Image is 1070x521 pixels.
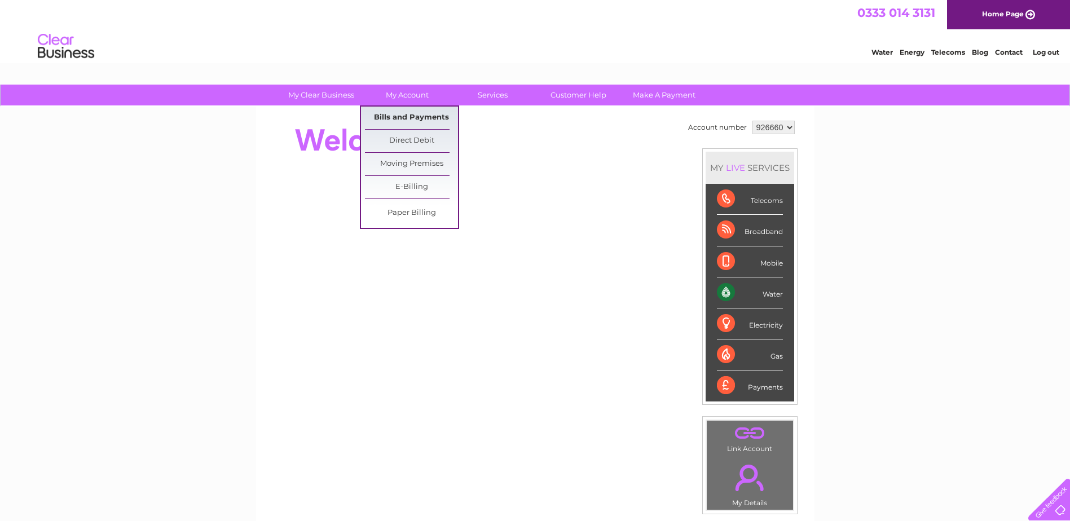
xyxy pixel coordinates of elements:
[710,458,790,497] a: .
[931,48,965,56] a: Telecoms
[717,246,783,277] div: Mobile
[365,202,458,224] a: Paper Billing
[871,48,893,56] a: Water
[360,85,453,105] a: My Account
[717,308,783,339] div: Electricity
[365,153,458,175] a: Moving Premises
[618,85,711,105] a: Make A Payment
[706,420,794,456] td: Link Account
[269,6,802,55] div: Clear Business is a trading name of Verastar Limited (registered in [GEOGRAPHIC_DATA] No. 3667643...
[717,215,783,246] div: Broadband
[857,6,935,20] a: 0333 014 3131
[717,277,783,308] div: Water
[685,118,750,137] td: Account number
[365,107,458,129] a: Bills and Payments
[724,162,747,173] div: LIVE
[995,48,1023,56] a: Contact
[706,152,794,184] div: MY SERVICES
[275,85,368,105] a: My Clear Business
[532,85,625,105] a: Customer Help
[365,176,458,198] a: E-Billing
[365,130,458,152] a: Direct Debit
[37,29,95,64] img: logo.png
[900,48,924,56] a: Energy
[706,455,794,510] td: My Details
[972,48,988,56] a: Blog
[717,370,783,401] div: Payments
[717,184,783,215] div: Telecoms
[717,339,783,370] div: Gas
[710,423,790,443] a: .
[1033,48,1059,56] a: Log out
[446,85,539,105] a: Services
